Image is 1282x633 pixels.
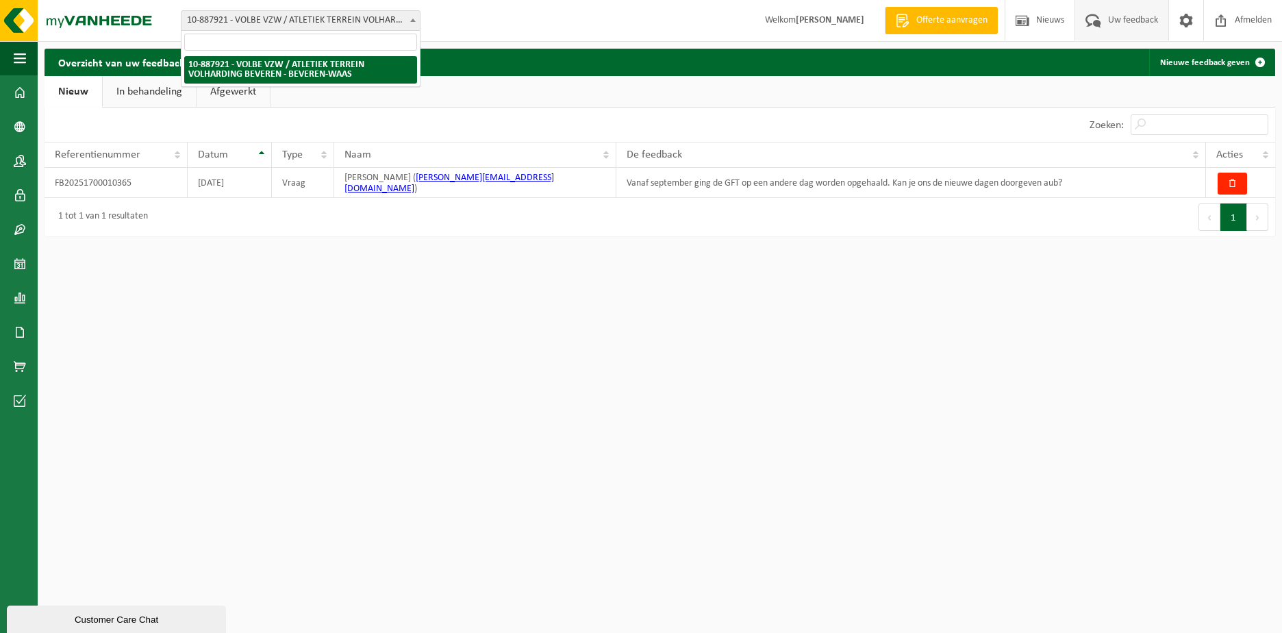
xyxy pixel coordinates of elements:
button: Next [1247,203,1268,231]
li: 10-887921 - VOLBE VZW / ATLETIEK TERREIN VOLHARDING BEVEREN - BEVEREN-WAAS [184,56,417,84]
button: Previous [1198,203,1220,231]
td: Vanaf september ging de GFT op een andere dag worden opgehaald. Kan je ons de nieuwe dagen doorge... [616,168,1206,198]
span: Naam [344,149,371,160]
label: Zoeken: [1090,120,1124,131]
a: In behandeling [103,76,196,108]
a: Offerte aanvragen [885,7,998,34]
a: [PERSON_NAME][EMAIL_ADDRESS][DOMAIN_NAME] [344,173,554,194]
span: Type [282,149,303,160]
h2: Overzicht van uw feedback [45,49,199,75]
a: Nieuwe feedback geven [1149,49,1274,76]
button: 1 [1220,203,1247,231]
td: FB20251700010365 [45,168,188,198]
span: Offerte aanvragen [913,14,991,27]
td: [DATE] [188,168,272,198]
span: Datum [198,149,228,160]
span: 10-887921 - VOLBE VZW / ATLETIEK TERREIN VOLHARDING BEVEREN - BEVEREN-WAAS [181,10,420,31]
span: Acties [1216,149,1243,160]
strong: [PERSON_NAME] [796,15,864,25]
iframe: chat widget [7,603,229,633]
span: Referentienummer [55,149,140,160]
span: De feedback [627,149,682,160]
div: 1 tot 1 van 1 resultaten [51,205,148,229]
td: [PERSON_NAME] ( ) [334,168,616,198]
td: Vraag [272,168,334,198]
span: 10-887921 - VOLBE VZW / ATLETIEK TERREIN VOLHARDING BEVEREN - BEVEREN-WAAS [181,11,420,30]
a: Afgewerkt [197,76,270,108]
a: Nieuw [45,76,102,108]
